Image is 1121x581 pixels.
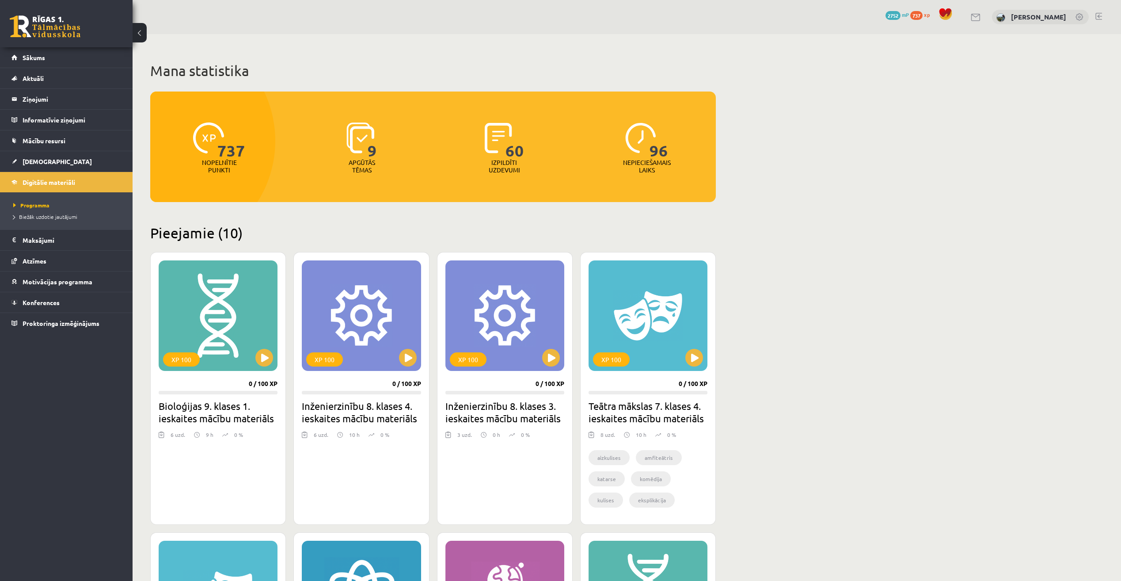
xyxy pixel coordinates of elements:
div: 3 uzd. [457,431,472,444]
img: Jānis Helvigs [996,13,1005,22]
p: Apgūtās tēmas [345,159,379,174]
span: Sākums [23,54,45,61]
a: Mācību resursi [11,130,122,151]
span: 96 [650,122,668,159]
div: 6 uzd. [314,431,328,444]
p: 0 % [380,431,389,439]
a: Digitālie materiāli [11,172,122,192]
img: icon-xp-0682a9bc20223a9ccc6f5883a126b849a74cddfe5390d2b41b4391c66f2066e7.svg [193,122,224,153]
a: Proktoringa izmēģinājums [11,313,122,333]
a: Atzīmes [11,251,122,271]
a: Sākums [11,47,122,68]
a: Rīgas 1. Tālmācības vidusskola [10,15,80,38]
div: 8 uzd. [600,431,615,444]
li: kulises [589,493,623,508]
h2: Teātra mākslas 7. klases 4. ieskaites mācību materiāls [589,400,707,424]
p: 10 h [636,431,646,439]
div: XP 100 [306,352,343,367]
img: icon-completed-tasks-ad58ae20a441b2904462921112bc710f1caf180af7a3daa7317a5a94f2d26646.svg [485,122,512,153]
img: icon-clock-7be60019b62300814b6bd22b8e044499b485619524d84068768e800edab66f18.svg [625,122,656,153]
span: mP [902,11,909,18]
span: 60 [505,122,524,159]
p: 0 h [493,431,500,439]
span: xp [924,11,930,18]
span: Biežāk uzdotie jautājumi [13,213,77,220]
span: 2752 [885,11,901,20]
span: [DEMOGRAPHIC_DATA] [23,157,92,165]
li: aizkulises [589,450,630,465]
a: Ziņojumi [11,89,122,109]
a: Programma [13,201,124,209]
p: 0 % [234,431,243,439]
p: Izpildīti uzdevumi [487,159,521,174]
h2: Inženierzinību 8. klases 3. ieskaites mācību materiāls [445,400,564,424]
span: Proktoringa izmēģinājums [23,319,99,327]
a: Aktuāli [11,68,122,88]
span: Atzīmes [23,257,46,265]
h1: Mana statistika [150,62,716,80]
span: 9 [368,122,377,159]
div: XP 100 [593,352,630,367]
span: Motivācijas programma [23,278,92,286]
span: Konferences [23,298,60,306]
li: eksplikācija [629,493,675,508]
p: Nepieciešamais laiks [623,159,671,174]
p: 10 h [349,431,360,439]
li: amfiteātris [636,450,682,465]
li: katarse [589,471,625,486]
a: Konferences [11,292,122,313]
div: XP 100 [163,352,200,367]
span: 737 [217,122,245,159]
a: 2752 mP [885,11,909,18]
span: 737 [910,11,923,20]
a: [DEMOGRAPHIC_DATA] [11,151,122,172]
a: 737 xp [910,11,934,18]
a: [PERSON_NAME] [1011,12,1066,21]
a: Biežāk uzdotie jautājumi [13,213,124,221]
span: Aktuāli [23,74,44,82]
span: Digitālie materiāli [23,178,75,186]
a: Maksājumi [11,230,122,250]
div: 6 uzd. [171,431,185,444]
legend: Informatīvie ziņojumi [23,110,122,130]
span: Programma [13,202,49,209]
p: 0 % [521,431,530,439]
h2: Pieejamie (10) [150,224,716,241]
span: Mācību resursi [23,137,65,145]
img: icon-learned-topics-4a711ccc23c960034f471b6e78daf4a3bad4a20eaf4de84257b87e66633f6470.svg [346,122,374,153]
p: 9 h [206,431,213,439]
div: XP 100 [450,352,486,367]
h2: Bioloģijas 9. klases 1. ieskaites mācību materiāls [159,400,277,424]
p: Nopelnītie punkti [202,159,237,174]
a: Informatīvie ziņojumi [11,110,122,130]
legend: Ziņojumi [23,89,122,109]
h2: Inženierzinību 8. klases 4. ieskaites mācību materiāls [302,400,421,424]
p: 0 % [667,431,676,439]
legend: Maksājumi [23,230,122,250]
li: komēdija [631,471,671,486]
a: Motivācijas programma [11,271,122,292]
